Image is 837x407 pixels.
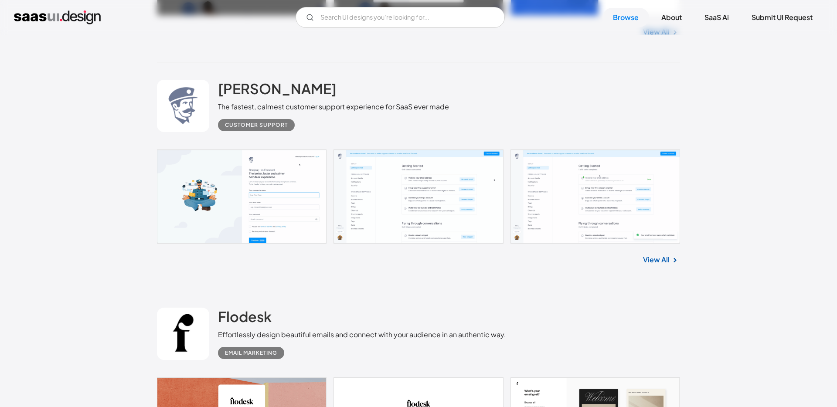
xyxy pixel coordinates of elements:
h2: [PERSON_NAME] [218,80,337,97]
div: Effortlessly design beautiful emails and connect with your audience in an authentic way. [218,329,506,340]
a: SaaS Ai [694,8,739,27]
div: Customer Support [225,120,288,130]
a: home [14,10,101,24]
form: Email Form [296,7,505,28]
h2: Flodesk [218,308,272,325]
a: [PERSON_NAME] [218,80,337,102]
a: About [651,8,692,27]
div: The fastest, calmest customer support experience for SaaS ever made [218,102,449,112]
input: Search UI designs you're looking for... [296,7,505,28]
div: Email Marketing [225,348,277,358]
a: Flodesk [218,308,272,329]
a: Browse [602,8,649,27]
a: Submit UI Request [741,8,823,27]
a: View All [643,254,670,265]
